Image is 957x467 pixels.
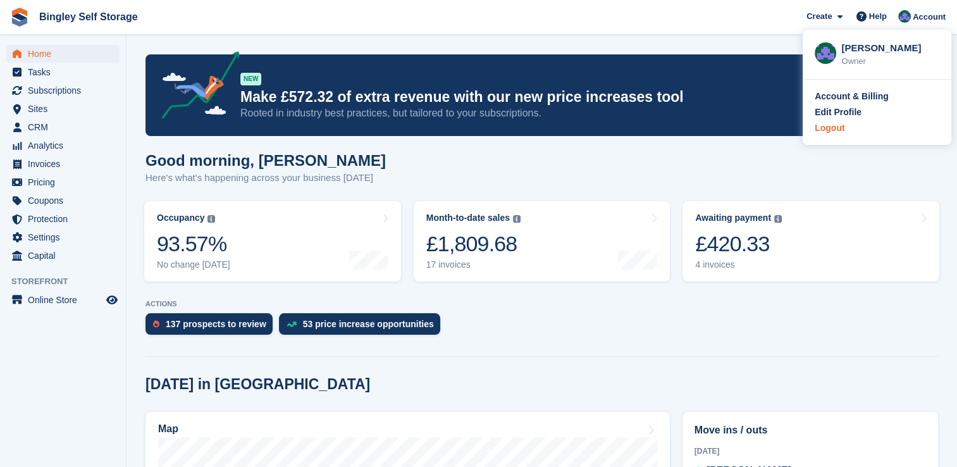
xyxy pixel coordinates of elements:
span: Account [913,11,946,23]
div: No change [DATE] [157,259,230,270]
div: Month-to-date sales [426,213,510,223]
h2: [DATE] in [GEOGRAPHIC_DATA] [145,376,370,393]
p: Make £572.32 of extra revenue with our new price increases tool [240,88,827,106]
span: CRM [28,118,104,136]
p: Rooted in industry best practices, but tailored to your subscriptions. [240,106,827,120]
div: [PERSON_NAME] [841,41,939,53]
div: Logout [815,121,844,135]
span: Tasks [28,63,104,81]
a: menu [6,118,120,136]
div: 4 invoices [695,259,782,270]
span: Settings [28,228,104,246]
a: Occupancy 93.57% No change [DATE] [144,201,401,282]
img: stora-icon-8386f47178a22dfd0bd8f6a31ec36ba5ce8667c1dd55bd0f319d3a0aa187defe.svg [10,8,29,27]
div: Account & Billing [815,90,889,103]
a: Awaiting payment £420.33 4 invoices [682,201,939,282]
span: Storefront [11,275,126,288]
a: menu [6,137,120,154]
img: Andy Sowerby [815,42,836,64]
div: 53 price increase opportunities [303,319,434,329]
img: price-adjustments-announcement-icon-8257ccfd72463d97f412b2fc003d46551f7dbcb40ab6d574587a9cd5c0d94... [151,51,240,123]
span: Capital [28,247,104,265]
a: 137 prospects to review [145,313,279,341]
span: Subscriptions [28,82,104,99]
a: Bingley Self Storage [34,6,143,27]
a: menu [6,228,120,246]
p: Here's what's happening across your business [DATE] [145,171,386,185]
a: menu [6,247,120,265]
img: icon-info-grey-7440780725fd019a000dd9b08b2336e03edf1995a4989e88bcd33f0948082b44.svg [513,215,521,223]
span: Home [28,45,104,63]
a: menu [6,82,120,99]
h1: Good morning, [PERSON_NAME] [145,152,386,169]
span: Invoices [28,155,104,173]
img: Andy Sowerby [898,10,911,23]
img: prospect-51fa495bee0391a8d652442698ab0144808aea92771e9ea1ae160a38d050c398.svg [153,320,159,328]
img: icon-info-grey-7440780725fd019a000dd9b08b2336e03edf1995a4989e88bcd33f0948082b44.svg [774,215,782,223]
a: Month-to-date sales £1,809.68 17 invoices [414,201,670,282]
a: 53 price increase opportunities [279,313,447,341]
span: Sites [28,100,104,118]
div: £420.33 [695,231,782,257]
h2: Move ins / outs [695,423,926,438]
a: menu [6,291,120,309]
img: price_increase_opportunities-93ffe204e8149a01c8c9dc8f82e8f89637d9d84a8eef4429ea346261dce0b2c0.svg [287,321,297,327]
div: Occupancy [157,213,204,223]
a: menu [6,155,120,173]
span: Coupons [28,192,104,209]
a: menu [6,45,120,63]
div: Edit Profile [815,106,861,119]
div: £1,809.68 [426,231,521,257]
a: menu [6,63,120,81]
div: Owner [841,55,939,68]
h2: Map [158,423,178,435]
span: Create [806,10,832,23]
div: NEW [240,73,261,85]
div: 17 invoices [426,259,521,270]
a: menu [6,173,120,191]
img: icon-info-grey-7440780725fd019a000dd9b08b2336e03edf1995a4989e88bcd33f0948082b44.svg [207,215,215,223]
div: 137 prospects to review [166,319,266,329]
span: Online Store [28,291,104,309]
span: Protection [28,210,104,228]
a: Logout [815,121,939,135]
span: Analytics [28,137,104,154]
div: [DATE] [695,445,926,457]
span: Pricing [28,173,104,191]
span: Help [869,10,887,23]
a: Preview store [104,292,120,308]
a: menu [6,192,120,209]
div: 93.57% [157,231,230,257]
a: menu [6,210,120,228]
p: ACTIONS [145,300,938,308]
a: Edit Profile [815,106,939,119]
div: Awaiting payment [695,213,771,223]
a: menu [6,100,120,118]
a: Account & Billing [815,90,939,103]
